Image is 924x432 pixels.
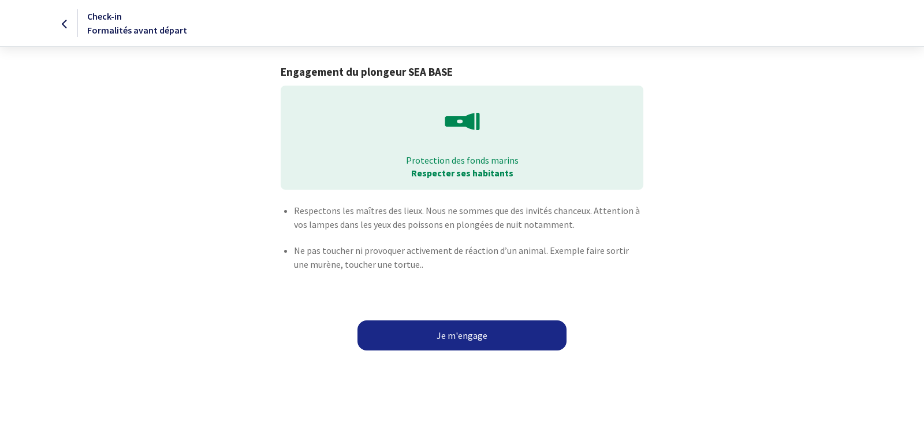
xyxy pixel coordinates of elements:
p: Respectons les maîtres des lieux. Nous ne sommes que des invités chanceux. Attention à vos lampes... [294,204,643,231]
p: Protection des fonds marins [289,154,635,167]
strong: Respecter ses habitants [411,167,513,179]
p: Ne pas toucher ni provoquer activement de réaction d’un animal. Exemple faire sortir une murène, ... [294,243,643,271]
span: Check-in Formalités avant départ [87,10,187,36]
button: Je m'engage [357,320,567,350]
h1: Engagement du plongeur SEA BASE [281,65,643,79]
